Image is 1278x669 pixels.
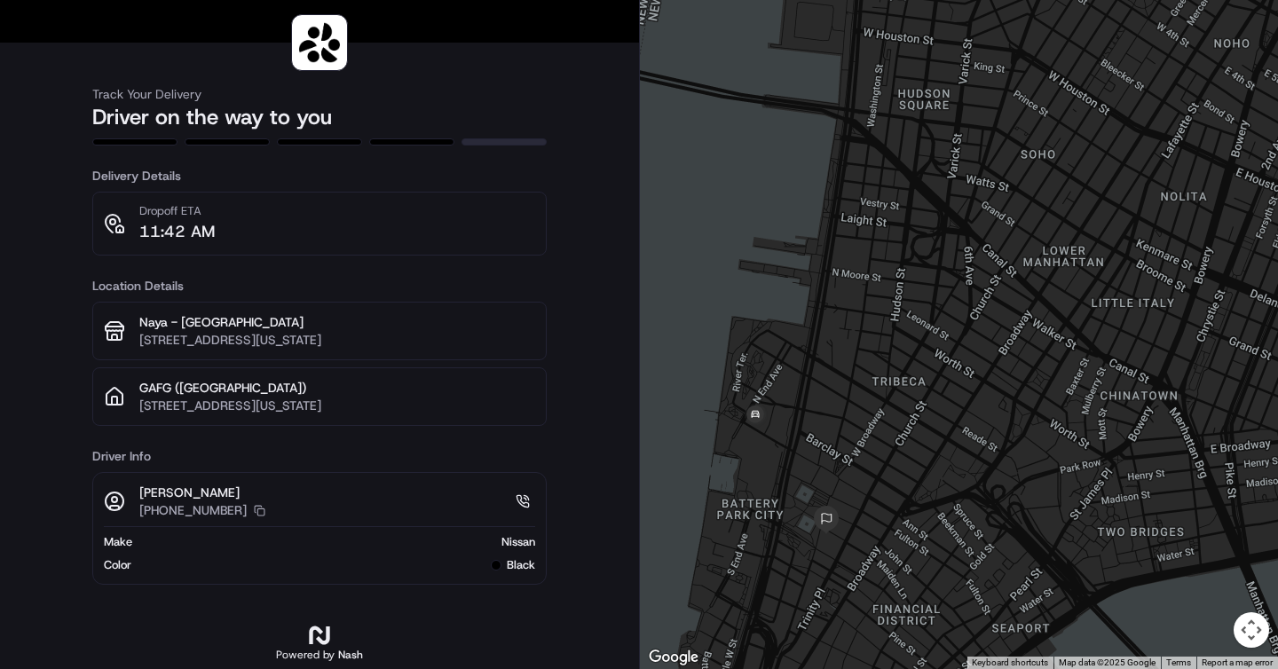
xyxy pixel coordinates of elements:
[1059,657,1156,667] span: Map data ©2025 Google
[1166,657,1191,667] a: Terms (opens in new tab)
[92,167,547,185] h3: Delivery Details
[104,557,131,573] span: Color
[92,447,547,465] h3: Driver Info
[139,484,265,501] p: [PERSON_NAME]
[276,648,363,662] h2: Powered by
[139,379,535,397] p: GAFG ([GEOGRAPHIC_DATA])
[1234,612,1269,648] button: Map camera controls
[1202,657,1273,667] a: Report a map error
[644,646,703,669] a: Open this area in Google Maps (opens a new window)
[92,103,547,131] h2: Driver on the way to you
[507,557,535,573] span: black
[104,534,132,550] span: Make
[92,85,547,103] h3: Track Your Delivery
[972,657,1048,669] button: Keyboard shortcuts
[338,648,363,662] span: Nash
[644,646,703,669] img: Google
[139,331,535,349] p: [STREET_ADDRESS][US_STATE]
[139,219,215,244] p: 11:42 AM
[139,397,535,414] p: [STREET_ADDRESS][US_STATE]
[296,19,343,67] img: logo-public_tracking_screen-Sharebite-1703187580717.png
[139,501,247,519] p: [PHONE_NUMBER]
[92,277,547,295] h3: Location Details
[139,203,215,219] p: Dropoff ETA
[501,534,535,550] span: Nissan
[139,313,535,331] p: Naya - [GEOGRAPHIC_DATA]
